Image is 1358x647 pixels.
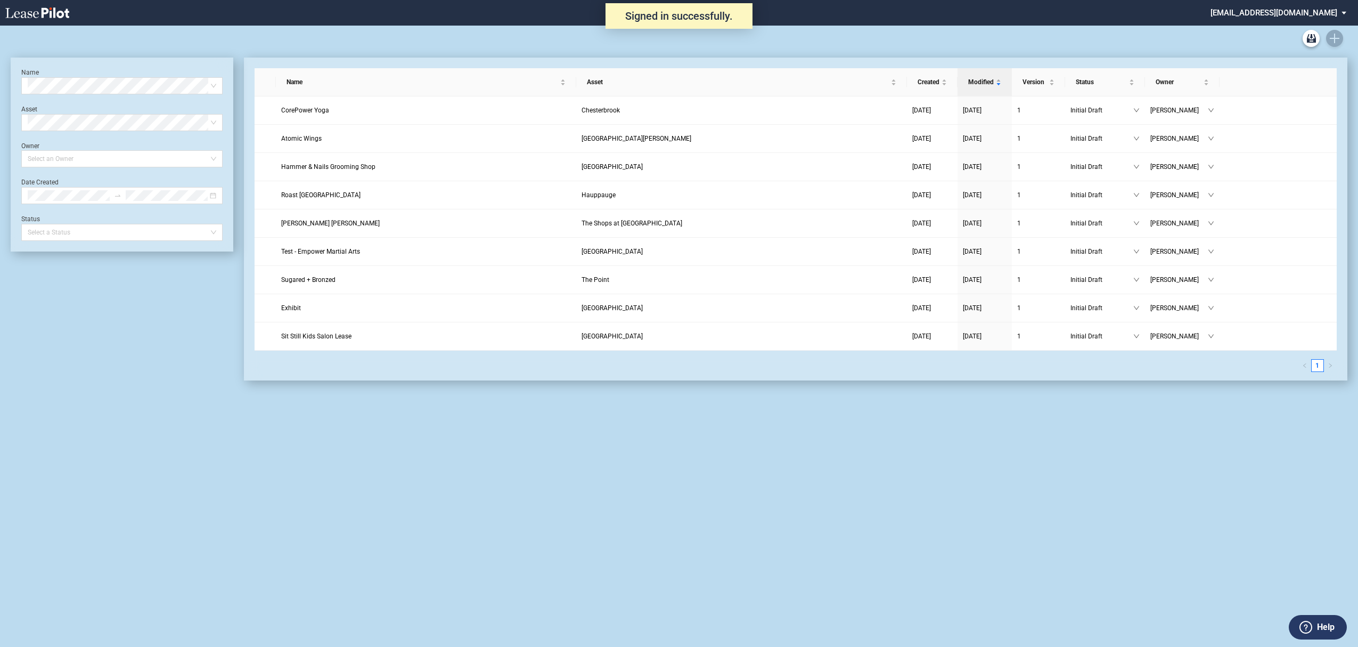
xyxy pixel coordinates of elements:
[1017,161,1060,172] a: 1
[958,68,1012,96] th: Modified
[281,304,301,312] span: Exhibit
[1070,246,1133,257] span: Initial Draft
[281,331,570,342] a: Sit Still Kids Salon Lease
[912,218,952,229] a: [DATE]
[281,274,570,285] a: Sugared + Bronzed
[1133,333,1140,339] span: down
[912,276,931,284] span: [DATE]
[1017,135,1021,142] span: 1
[582,135,691,142] span: Fresh Meadows Place West
[968,77,994,87] span: Modified
[1017,107,1021,114] span: 1
[1208,135,1214,142] span: down
[21,106,37,113] label: Asset
[912,304,931,312] span: [DATE]
[1070,218,1133,229] span: Initial Draft
[582,248,643,255] span: Crow Canyon Commons
[963,190,1007,200] a: [DATE]
[1208,220,1214,227] span: down
[1133,192,1140,198] span: down
[281,276,336,284] span: Sugared + Bronzed
[281,163,375,171] span: Hammer & Nails Grooming Shop
[281,333,351,340] span: Sit Still Kids Salon Lease
[582,304,643,312] span: Andorra
[582,220,682,227] span: The Shops at Pembroke Gardens
[1065,68,1145,96] th: Status
[912,248,931,255] span: [DATE]
[1017,304,1021,312] span: 1
[281,303,570,313] a: Exhibit
[963,303,1007,313] a: [DATE]
[281,161,570,172] a: Hammer & Nails Grooming Shop
[281,248,360,255] span: Test - Empower Martial Arts
[21,179,59,186] label: Date Created
[1017,105,1060,116] a: 1
[1070,161,1133,172] span: Initial Draft
[276,68,576,96] th: Name
[1017,220,1021,227] span: 1
[1150,105,1208,116] span: [PERSON_NAME]
[963,133,1007,144] a: [DATE]
[912,190,952,200] a: [DATE]
[963,107,981,114] span: [DATE]
[912,163,931,171] span: [DATE]
[1311,359,1324,372] li: 1
[1133,277,1140,283] span: down
[1324,359,1337,372] button: right
[1017,276,1021,284] span: 1
[963,304,981,312] span: [DATE]
[918,77,939,87] span: Created
[963,105,1007,116] a: [DATE]
[1133,107,1140,114] span: down
[587,77,889,87] span: Asset
[582,107,620,114] span: Chesterbrook
[1017,163,1021,171] span: 1
[1070,331,1133,342] span: Initial Draft
[1289,615,1347,640] button: Help
[1070,190,1133,200] span: Initial Draft
[963,248,981,255] span: [DATE]
[912,246,952,257] a: [DATE]
[1133,248,1140,255] span: down
[1312,360,1323,371] a: 1
[1298,359,1311,372] button: left
[963,220,981,227] span: [DATE]
[1324,359,1337,372] li: Next Page
[1208,248,1214,255] span: down
[1208,164,1214,170] span: down
[1022,77,1047,87] span: Version
[912,274,952,285] a: [DATE]
[582,133,902,144] a: [GEOGRAPHIC_DATA][PERSON_NAME]
[281,220,380,227] span: J. Jill Lease
[582,276,609,284] span: The Point
[606,3,752,29] div: Signed in successfully.
[907,68,958,96] th: Created
[912,133,952,144] a: [DATE]
[1070,133,1133,144] span: Initial Draft
[1017,333,1021,340] span: 1
[1303,30,1320,47] a: Archive
[1017,191,1021,199] span: 1
[1017,274,1060,285] a: 1
[963,276,981,284] span: [DATE]
[1150,190,1208,200] span: [PERSON_NAME]
[1150,331,1208,342] span: [PERSON_NAME]
[1017,133,1060,144] a: 1
[1208,192,1214,198] span: down
[281,133,570,144] a: Atomic Wings
[912,135,931,142] span: [DATE]
[582,246,902,257] a: [GEOGRAPHIC_DATA]
[281,105,570,116] a: CorePower Yoga
[963,135,981,142] span: [DATE]
[281,135,322,142] span: Atomic Wings
[1328,363,1333,368] span: right
[281,190,570,200] a: Roast [GEOGRAPHIC_DATA]
[1150,218,1208,229] span: [PERSON_NAME]
[1298,359,1311,372] li: Previous Page
[281,107,329,114] span: CorePower Yoga
[281,218,570,229] a: [PERSON_NAME] [PERSON_NAME]
[1150,133,1208,144] span: [PERSON_NAME]
[582,274,902,285] a: The Point
[963,274,1007,285] a: [DATE]
[1070,274,1133,285] span: Initial Draft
